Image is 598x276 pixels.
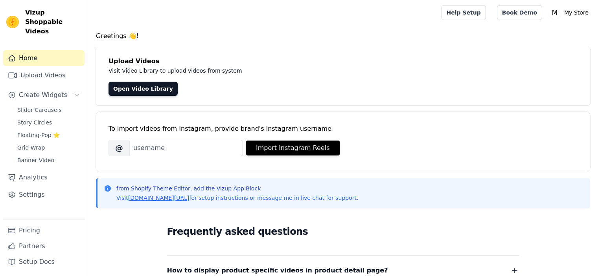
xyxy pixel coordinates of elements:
a: Upload Videos [3,68,85,83]
span: Vizup Shoppable Videos [25,8,81,36]
a: Grid Wrap [13,142,85,153]
a: Setup Docs [3,254,85,270]
button: Create Widgets [3,87,85,103]
a: Banner Video [13,155,85,166]
a: Analytics [3,170,85,185]
a: Slider Carousels [13,104,85,115]
img: Vizup [6,16,19,28]
span: How to display product specific videos in product detail page? [167,265,388,276]
button: M My Store [548,5,592,20]
a: Story Circles [13,117,85,128]
button: Import Instagram Reels [246,141,340,155]
text: M [552,9,558,16]
a: Partners [3,238,85,254]
span: Grid Wrap [17,144,45,152]
h2: Frequently asked questions [167,224,519,239]
span: Story Circles [17,119,52,126]
span: Banner Video [17,156,54,164]
a: Home [3,50,85,66]
a: [DOMAIN_NAME][URL] [128,195,190,201]
span: Slider Carousels [17,106,62,114]
a: Pricing [3,223,85,238]
a: Floating-Pop ⭐ [13,130,85,141]
h4: Upload Videos [109,57,578,66]
h4: Greetings 👋! [96,31,590,41]
button: How to display product specific videos in product detail page? [167,265,519,276]
a: Open Video Library [109,82,178,96]
a: Book Demo [497,5,542,20]
p: Visit Video Library to upload videos from system [109,66,461,75]
span: Create Widgets [19,90,67,100]
p: Visit for setup instructions or message me in live chat for support. [116,194,358,202]
span: Floating-Pop ⭐ [17,131,60,139]
p: My Store [561,5,592,20]
p: from Shopify Theme Editor, add the Vizup App Block [116,185,358,192]
div: To import videos from Instagram, provide brand's instagram username [109,124,578,133]
input: username [130,140,243,156]
a: Help Setup [442,5,486,20]
span: @ [109,140,130,156]
a: Settings [3,187,85,203]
